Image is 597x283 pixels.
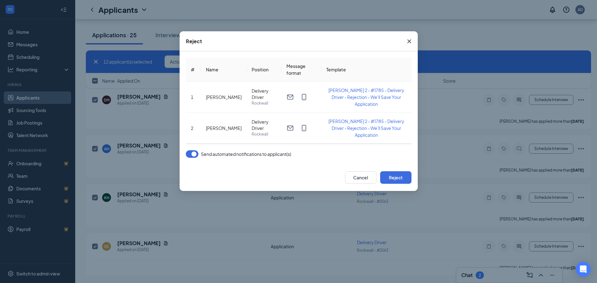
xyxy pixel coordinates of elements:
[191,94,193,100] span: 1
[252,88,276,100] span: Delivery Driver
[201,82,247,113] td: [PERSON_NAME]
[191,125,193,131] span: 2
[252,131,276,137] span: Rockwall
[201,150,291,158] span: Send automated notifications to applicant(s)
[252,119,276,131] span: Delivery Driver
[401,31,418,51] button: Close
[326,118,406,138] button: [PERSON_NAME] 2 - #1785 - Delivery Driver - Rejection - We'll Save Your Application
[286,93,294,101] svg: Email
[186,38,202,45] div: Reject
[326,87,406,107] button: [PERSON_NAME] 2 - #1785 - Delivery Driver - Rejection - We'll Save Your Application
[576,262,591,277] div: Open Intercom Messenger
[247,58,281,82] th: Position
[286,124,294,132] svg: Email
[252,100,276,106] span: Rockwall
[406,38,413,45] svg: Cross
[201,113,247,144] td: [PERSON_NAME]
[321,58,411,82] th: Template
[328,87,404,107] span: [PERSON_NAME] 2 - #1785 - Delivery Driver - Rejection - We'll Save Your Application
[186,58,201,82] th: #
[300,93,308,101] svg: MobileSms
[345,171,376,184] button: Cancel
[380,171,411,184] button: Reject
[201,58,247,82] th: Name
[300,124,308,132] svg: MobileSms
[328,118,404,138] span: [PERSON_NAME] 2 - #1785 - Delivery Driver - Rejection - We'll Save Your Application
[281,58,321,82] th: Message format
